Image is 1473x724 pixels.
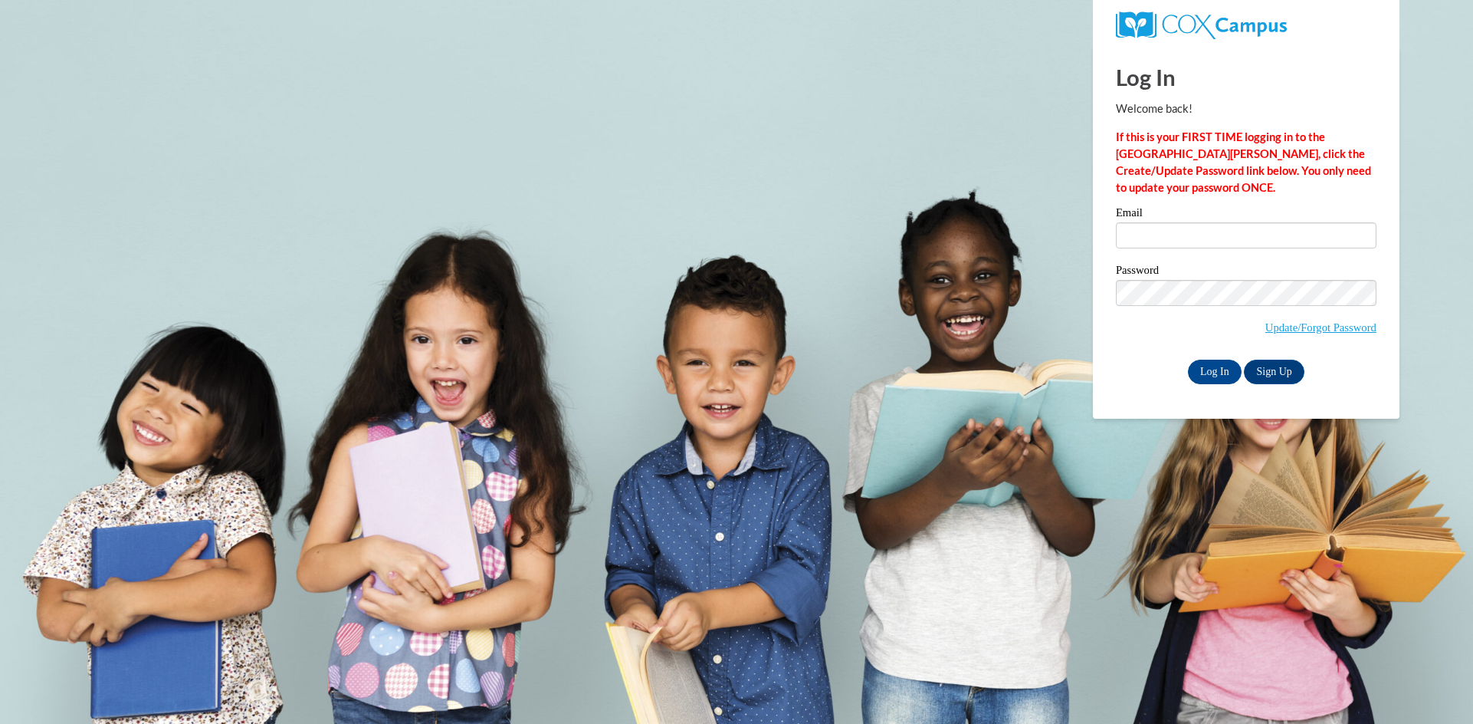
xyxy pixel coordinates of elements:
[1116,12,1287,39] img: COX Campus
[1116,100,1376,117] p: Welcome back!
[1116,61,1376,93] h1: Log In
[1265,321,1376,334] a: Update/Forgot Password
[1116,207,1376,222] label: Email
[1116,265,1376,280] label: Password
[1244,360,1304,384] a: Sign Up
[1188,360,1242,384] input: Log In
[1116,18,1287,31] a: COX Campus
[1116,130,1371,194] strong: If this is your FIRST TIME logging in to the [GEOGRAPHIC_DATA][PERSON_NAME], click the Create/Upd...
